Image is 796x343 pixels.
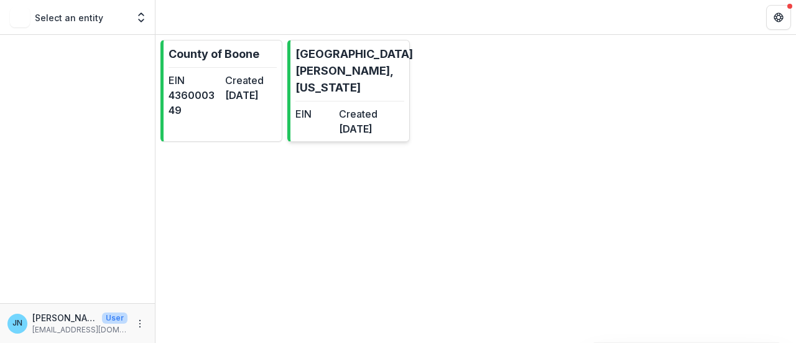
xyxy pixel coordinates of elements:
p: [EMAIL_ADDRESS][DOMAIN_NAME] [32,324,127,336]
p: Select an entity [35,11,103,24]
dt: Created [339,106,377,121]
button: Open entity switcher [132,5,150,30]
p: User [102,312,127,324]
dt: Created [225,73,277,88]
a: [GEOGRAPHIC_DATA][PERSON_NAME], [US_STATE]EINCreated[DATE] [287,40,409,142]
p: [GEOGRAPHIC_DATA][PERSON_NAME], [US_STATE] [295,45,413,96]
div: Joanne Nelson [12,319,22,327]
button: More [132,316,147,331]
dd: 436000349 [169,88,220,118]
a: County of BooneEIN436000349Created[DATE] [160,40,282,142]
img: Select an entity [10,7,30,27]
p: [PERSON_NAME] [32,311,97,324]
dt: EIN [295,106,334,121]
dd: [DATE] [225,88,277,103]
dt: EIN [169,73,220,88]
button: Get Help [766,5,791,30]
dd: [DATE] [339,121,377,136]
p: County of Boone [169,45,259,62]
